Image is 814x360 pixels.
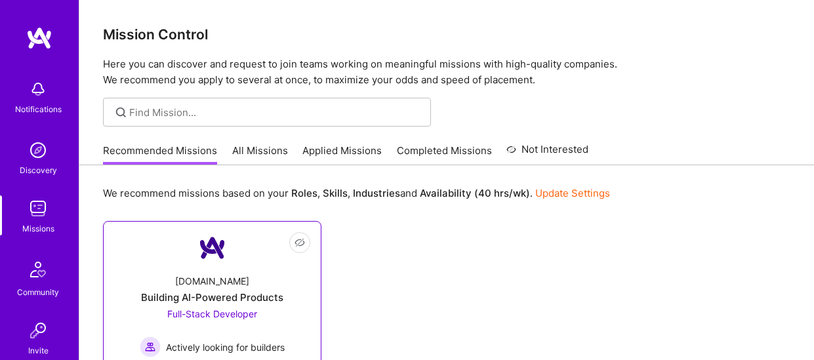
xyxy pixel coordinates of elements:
[232,144,288,165] a: All Missions
[103,186,610,200] p: We recommend missions based on your , , and .
[197,232,228,264] img: Company Logo
[175,274,249,288] div: [DOMAIN_NAME]
[535,187,610,199] a: Update Settings
[397,144,492,165] a: Completed Missions
[302,144,382,165] a: Applied Missions
[323,187,348,199] b: Skills
[291,187,317,199] b: Roles
[353,187,400,199] b: Industries
[25,317,51,344] img: Invite
[25,76,51,102] img: bell
[166,340,285,354] span: Actively looking for builders
[28,344,49,357] div: Invite
[15,102,62,116] div: Notifications
[20,163,57,177] div: Discovery
[22,254,54,285] img: Community
[141,290,283,304] div: Building AI-Powered Products
[103,56,790,88] p: Here you can discover and request to join teams working on meaningful missions with high-quality ...
[103,144,217,165] a: Recommended Missions
[26,26,52,50] img: logo
[113,105,129,120] i: icon SearchGrey
[25,137,51,163] img: discovery
[22,222,54,235] div: Missions
[129,106,421,119] input: Find Mission...
[506,142,588,165] a: Not Interested
[103,26,790,43] h3: Mission Control
[167,308,257,319] span: Full-Stack Developer
[17,285,59,299] div: Community
[420,187,530,199] b: Availability (40 hrs/wk)
[295,237,305,248] i: icon EyeClosed
[25,195,51,222] img: teamwork
[140,336,161,357] img: Actively looking for builders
